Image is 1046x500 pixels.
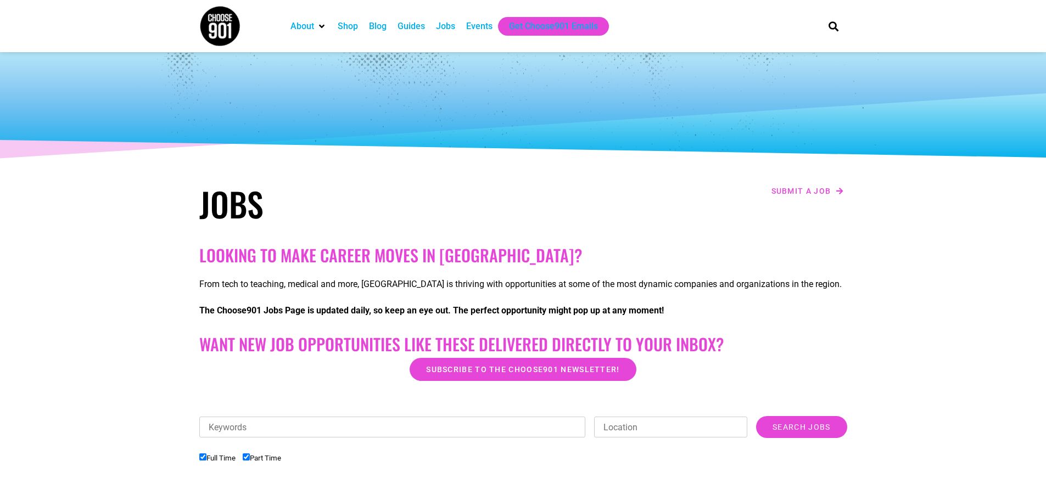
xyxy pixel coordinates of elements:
[509,20,598,33] a: Get Choose901 Emails
[199,417,586,437] input: Keywords
[426,366,619,373] span: Subscribe to the Choose901 newsletter!
[199,245,847,265] h2: Looking to make career moves in [GEOGRAPHIC_DATA]?
[768,184,847,198] a: Submit a job
[771,187,831,195] span: Submit a job
[290,20,314,33] a: About
[338,20,358,33] a: Shop
[410,358,636,381] a: Subscribe to the Choose901 newsletter!
[199,334,847,354] h2: Want New Job Opportunities like these Delivered Directly to your Inbox?
[594,417,747,437] input: Location
[285,17,332,36] div: About
[243,454,281,462] label: Part Time
[824,17,842,35] div: Search
[243,453,250,460] input: Part Time
[436,20,455,33] a: Jobs
[369,20,387,33] a: Blog
[199,184,518,223] h1: Jobs
[199,305,664,316] strong: The Choose901 Jobs Page is updated daily, so keep an eye out. The perfect opportunity might pop u...
[199,453,206,460] input: Full Time
[398,20,425,33] a: Guides
[466,20,493,33] a: Events
[756,416,847,438] input: Search Jobs
[199,278,847,291] p: From tech to teaching, medical and more, [GEOGRAPHIC_DATA] is thriving with opportunities at some...
[285,17,810,36] nav: Main nav
[199,454,236,462] label: Full Time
